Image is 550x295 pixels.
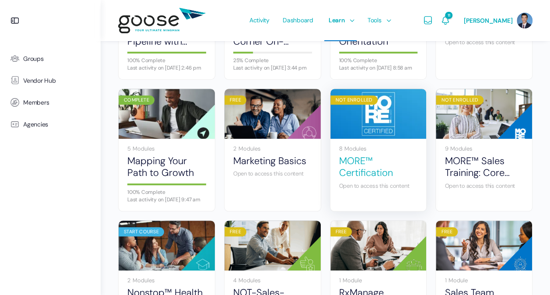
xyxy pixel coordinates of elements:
div: Last activity on [DATE] 9:47 am [127,197,206,202]
div: 9 Modules [445,146,523,151]
span: Vendor Hub [23,77,56,84]
span: Groups [23,55,44,63]
a: Free [224,221,321,270]
div: Open to access this content [445,182,523,190]
div: Not Enrolled [436,95,483,105]
div: Last activity on [DATE] 3:44 pm [233,65,312,70]
div: Open to access this content [445,39,523,46]
div: 1 Module [445,277,523,283]
div: 100% Complete [127,190,206,195]
a: MORE™ Sales Training: Core Components [445,155,523,179]
iframe: Chat Widget [506,253,550,295]
div: Open to access this content [233,170,312,178]
a: Free [330,221,427,270]
span: Members [23,99,49,106]
a: Start Course [119,221,215,270]
div: Free [224,95,246,105]
div: Last activity on [DATE] 8:58 am [339,65,418,70]
div: 5 Modules [127,146,206,151]
div: Start Course [119,227,164,236]
div: Free [436,227,458,236]
a: Complete [119,89,215,139]
a: MORE™ Certification [339,155,418,179]
a: Members [4,91,96,113]
a: Free [224,89,321,139]
a: Not Enrolled [330,89,427,139]
div: 25% Complete [233,58,312,63]
div: 1 Module [339,277,418,283]
span: Agencies [23,121,48,128]
span: [PERSON_NAME] [464,17,512,25]
div: Last activity on [DATE] 2:46 pm [127,65,206,70]
div: 100% Complete [127,58,206,63]
a: Vendor Hub [4,70,96,91]
div: 8 Modules [339,146,418,151]
div: Free [224,227,246,236]
div: Open to access this content [339,182,418,190]
a: Agencies [4,113,96,135]
span: 11 [445,12,452,19]
div: Complete [119,95,154,105]
div: Free [330,227,352,236]
a: Groups [4,48,96,70]
div: 100% Complete [339,58,418,63]
div: 4 Modules [233,277,312,283]
div: 2 Modules [127,277,206,283]
a: Free [436,221,532,270]
div: Not Enrolled [330,95,378,105]
a: Mapping Your Path to Growth [127,155,206,179]
a: Not Enrolled [436,89,532,139]
a: Marketing Basics [233,155,312,167]
div: 2 Modules [233,146,312,151]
